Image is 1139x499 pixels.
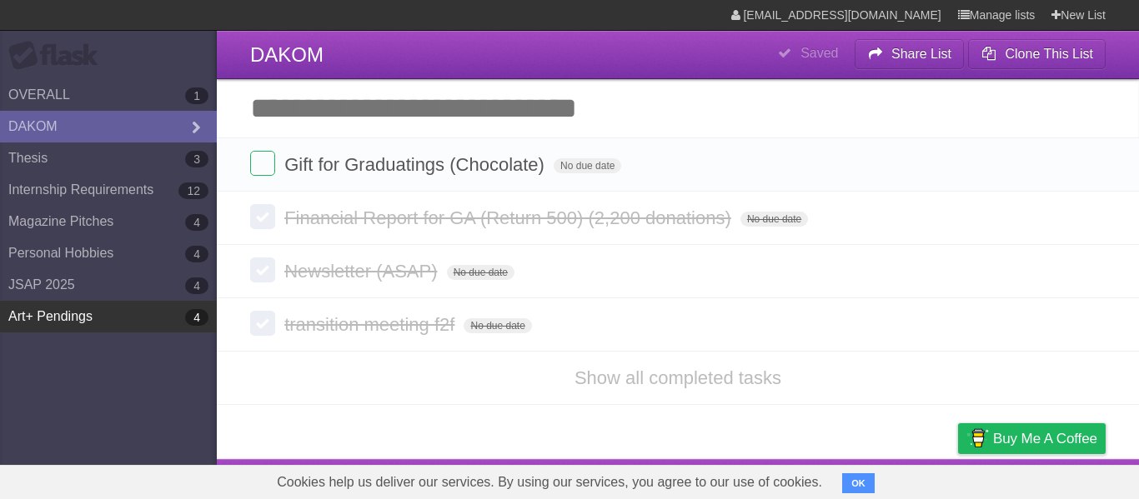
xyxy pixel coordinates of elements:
[250,151,275,176] label: Done
[185,87,208,104] b: 1
[185,277,208,294] b: 4
[250,204,275,229] label: Done
[993,424,1097,453] span: Buy me a coffee
[185,214,208,231] b: 4
[855,39,965,69] button: Share List
[1001,463,1106,495] a: Suggest a feature
[575,367,781,388] a: Show all completed tasks
[464,318,531,333] span: No due date
[250,43,324,66] span: DAKOM
[284,261,441,282] span: Newsletter (ASAP)
[891,47,951,61] b: Share List
[1005,47,1093,61] b: Clone This List
[284,154,549,175] span: Gift for Graduatings (Chocolate)
[284,314,459,335] span: transition meeting f2f
[958,423,1106,454] a: Buy me a coffee
[447,265,514,280] span: No due date
[284,207,735,228] span: Financial Report for GA (Return 500) (2,200 donations)
[8,41,108,71] div: Flask
[736,463,771,495] a: About
[968,39,1106,69] button: Clone This List
[842,473,875,493] button: OK
[185,151,208,167] b: 3
[260,466,839,499] span: Cookies help us deliver our services. By using our services, you agree to our use of cookies.
[185,309,208,326] b: 4
[936,463,980,495] a: Privacy
[880,463,916,495] a: Terms
[185,246,208,262] b: 4
[554,158,621,173] span: No due date
[800,46,838,60] b: Saved
[791,463,859,495] a: Developers
[250,257,275,282] label: Done
[250,311,275,336] label: Done
[966,424,989,452] img: Buy me a coffee
[740,212,808,227] span: No due date
[178,182,208,199] b: 12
